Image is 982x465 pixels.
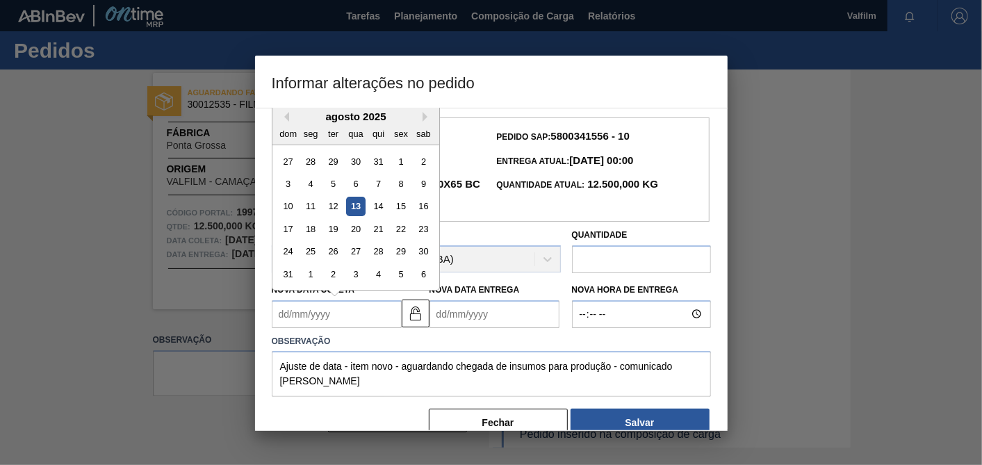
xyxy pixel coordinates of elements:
div: Choose terça-feira, 5 de agosto de 2025 [323,174,342,193]
label: Nova Data Coleta [272,285,355,295]
div: qui [368,124,387,142]
div: Choose sexta-feira, 29 de agosto de 2025 [391,242,410,261]
div: Choose quarta-feira, 20 de agosto de 2025 [346,220,365,238]
div: Choose quarta-feira, 6 de agosto de 2025 [346,174,365,193]
div: Choose segunda-feira, 11 de agosto de 2025 [301,197,320,215]
span: Pedido SAP: [497,132,630,142]
div: Choose sábado, 9 de agosto de 2025 [414,174,432,193]
div: Choose quarta-feira, 27 de agosto de 2025 [346,242,365,261]
div: Choose terça-feira, 12 de agosto de 2025 [323,197,342,215]
div: Choose sábado, 6 de setembro de 2025 [414,265,432,284]
div: seg [301,124,320,142]
div: Choose terça-feira, 26 de agosto de 2025 [323,242,342,261]
div: Choose sexta-feira, 15 de agosto de 2025 [391,197,410,215]
input: dd/mm/yyyy [429,300,559,328]
div: dom [279,124,297,142]
div: ter [323,124,342,142]
div: Choose quinta-feira, 7 de agosto de 2025 [368,174,387,193]
div: month 2025-08 [277,149,434,285]
button: Previous Month [279,112,289,122]
button: Next Month [423,112,432,122]
span: Material: [278,180,480,211]
div: Choose domingo, 10 de agosto de 2025 [279,197,297,215]
span: Entrega Atual: [497,156,634,166]
div: Choose terça-feira, 29 de julho de 2025 [323,152,342,170]
strong: 12.500,000 KG [584,178,658,190]
div: Choose terça-feira, 2 de setembro de 2025 [323,265,342,284]
div: Choose quinta-feira, 21 de agosto de 2025 [368,220,387,238]
div: Choose sábado, 2 de agosto de 2025 [414,152,432,170]
div: qua [346,124,365,142]
button: unlocked [402,300,429,327]
div: Choose domingo, 24 de agosto de 2025 [279,242,297,261]
button: Fechar [429,409,568,437]
div: Choose segunda-feira, 25 de agosto de 2025 [301,242,320,261]
strong: 5800341556 - 10 [551,130,630,142]
img: unlocked [407,305,424,322]
label: Nova Hora de Entrega [572,280,711,300]
button: Salvar [571,409,710,437]
div: Choose quinta-feira, 31 de julho de 2025 [368,152,387,170]
h3: Informar alterações no pedido [255,56,728,108]
div: Choose sexta-feira, 5 de setembro de 2025 [391,265,410,284]
div: Choose quarta-feira, 13 de agosto de 2025 [346,197,365,215]
div: Choose segunda-feira, 4 de agosto de 2025 [301,174,320,193]
div: Choose quinta-feira, 14 de agosto de 2025 [368,197,387,215]
div: Choose sexta-feira, 8 de agosto de 2025 [391,174,410,193]
div: Choose sexta-feira, 1 de agosto de 2025 [391,152,410,170]
div: Choose domingo, 17 de agosto de 2025 [279,220,297,238]
label: Quantidade [572,230,628,240]
strong: [DATE] 00:00 [569,154,633,166]
div: Choose domingo, 27 de julho de 2025 [279,152,297,170]
div: agosto 2025 [272,111,439,122]
div: Choose domingo, 3 de agosto de 2025 [279,174,297,193]
textarea: Ajuste de data - item novo - aguardando chegada de insumos para produção - comunicado [PERSON_NAME] [272,351,711,397]
div: Choose segunda-feira, 1 de setembro de 2025 [301,265,320,284]
div: Choose segunda-feira, 28 de julho de 2025 [301,152,320,170]
div: Choose sábado, 30 de agosto de 2025 [414,242,432,261]
div: Choose sábado, 16 de agosto de 2025 [414,197,432,215]
div: Choose quarta-feira, 3 de setembro de 2025 [346,265,365,284]
div: Choose quarta-feira, 30 de julho de 2025 [346,152,365,170]
strong: 30012535 - FILME C. 770X65 BC 350ML C12 429 [278,178,480,211]
div: Choose sábado, 23 de agosto de 2025 [414,220,432,238]
div: sab [414,124,432,142]
div: Choose quinta-feira, 28 de agosto de 2025 [368,242,387,261]
div: Choose sexta-feira, 22 de agosto de 2025 [391,220,410,238]
div: Choose terça-feira, 19 de agosto de 2025 [323,220,342,238]
div: Choose domingo, 31 de agosto de 2025 [279,265,297,284]
input: dd/mm/yyyy [272,300,402,328]
div: Choose segunda-feira, 18 de agosto de 2025 [301,220,320,238]
div: sex [391,124,410,142]
span: Quantidade Atual: [497,180,659,190]
label: Nova Data Entrega [429,285,520,295]
label: Observação [272,332,711,352]
div: Choose quinta-feira, 4 de setembro de 2025 [368,265,387,284]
